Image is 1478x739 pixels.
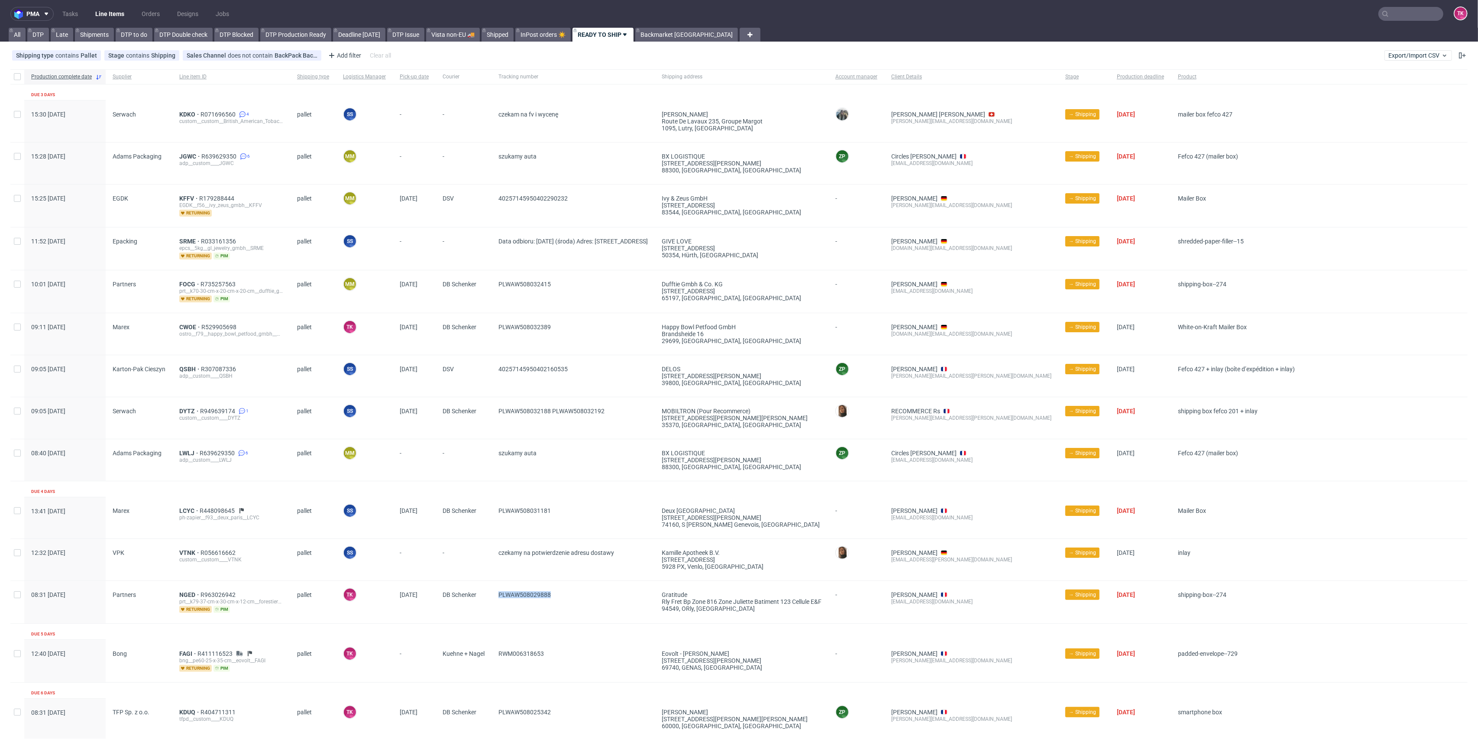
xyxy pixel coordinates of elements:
[55,52,81,59] span: contains
[201,709,237,716] a: R404711311
[31,549,65,556] span: 12:32 [DATE]
[179,238,201,245] a: SRME
[400,238,429,259] span: -
[75,28,114,42] a: Shipments
[200,507,236,514] span: R448098645
[31,508,65,515] span: 13:41 [DATE]
[891,415,1051,421] div: [PERSON_NAME][EMAIL_ADDRESS][PERSON_NAME][DOMAIN_NAME]
[1117,73,1164,81] span: Production deadline
[1178,195,1206,202] span: Mailer Box
[344,505,356,517] figcaption: SS
[662,421,821,428] div: 35370, [GEOGRAPHIC_DATA] , [GEOGRAPHIC_DATA]
[246,408,249,415] span: 1
[662,366,821,373] div: DELOS
[201,111,237,118] a: R071696560
[31,91,55,98] div: Due 3 days
[662,202,821,209] div: [STREET_ADDRESS]
[200,408,237,415] span: R949639174
[1178,73,1295,81] span: Product
[179,650,197,657] a: FAGI
[179,153,201,160] span: JGWC
[498,408,605,415] span: PLWAW508032188 PLWAW508032192
[662,288,821,295] div: [STREET_ADDRESS]
[201,366,238,373] a: R307087336
[179,549,201,556] a: VTNK
[179,288,283,295] div: prt__k70-30-cm-x-20-cm-x-20-cm__dufftie_gmbh_co_kg__FOCG
[662,125,821,132] div: 1095, Lutry , [GEOGRAPHIC_DATA]
[31,408,65,415] span: 09:05 [DATE]
[400,324,417,331] span: [DATE]
[662,408,821,415] div: MOBILTRON (pour Recommerce)
[1178,408,1258,415] span: shipping box fefco 201 + inlay
[199,195,236,202] span: R179288444
[275,52,317,59] div: BackPack Back Market
[1069,449,1096,457] span: → Shipping
[297,111,329,132] span: pallet
[1069,280,1096,288] span: → Shipping
[213,253,230,259] span: pim
[1117,281,1135,288] span: [DATE]
[835,73,877,81] span: Account manager
[1117,324,1135,331] span: [DATE]
[891,288,1051,295] div: [EMAIL_ADDRESS][DOMAIN_NAME]
[31,111,65,118] span: 15:30 [DATE]
[891,457,1051,463] div: [EMAIL_ADDRESS][DOMAIN_NAME]
[662,252,821,259] div: 50354, Hürth , [GEOGRAPHIC_DATA]
[31,488,55,495] div: Due 4 days
[662,160,821,167] div: [STREET_ADDRESS][PERSON_NAME]
[836,405,848,417] img: Angelina Marć
[31,153,65,160] span: 15:28 [DATE]
[236,450,248,457] a: 6
[297,238,329,259] span: pallet
[179,118,283,125] div: custom__custom__British_American_Tobacco_-_New_Deal__KDKO
[662,457,821,463] div: [STREET_ADDRESS][PERSON_NAME]
[891,153,957,160] a: Circles [PERSON_NAME]
[662,238,821,245] div: GIVE LOVE
[400,153,429,174] span: -
[200,450,236,457] a: R639629350
[1117,450,1135,457] span: [DATE]
[179,295,212,302] span: returning
[443,238,485,259] span: -
[179,324,201,331] span: CWOE
[113,153,162,160] span: Adams Packaging
[297,450,329,470] span: pallet
[201,281,237,288] a: R735257563
[343,73,386,81] span: Logistics Manager
[835,504,877,514] div: -
[891,245,1051,252] div: [DOMAIN_NAME][EMAIL_ADDRESS][DOMAIN_NAME]
[1117,195,1135,202] span: [DATE]
[1069,549,1096,557] span: → Shipping
[344,278,356,290] figcaption: MM
[662,73,821,81] span: Shipping address
[237,408,249,415] a: 1
[14,9,26,19] img: logo
[113,507,129,514] span: Marex
[662,514,821,521] div: [STREET_ADDRESS][PERSON_NAME]
[400,195,417,202] span: [DATE]
[344,405,356,417] figcaption: SS
[443,507,485,528] span: DB Schenker
[179,408,200,415] a: DYTZ
[498,73,648,81] span: Tracking number
[1388,52,1448,59] span: Export/Import CSV
[1178,324,1247,331] span: White-on-Kraft Mailer Box
[154,28,213,42] a: DTP Double check
[31,238,65,245] span: 11:52 [DATE]
[498,281,551,288] span: PLWAW508032415
[201,324,238,331] a: R529905698
[197,650,234,657] a: R411116523
[498,450,537,457] span: szukamy auta
[635,28,738,42] a: Backmarket [GEOGRAPHIC_DATA]
[297,153,329,174] span: pallet
[498,238,648,245] span: Data odbioru: [DATE] (środa) Adres: [STREET_ADDRESS]
[1117,153,1135,160] span: [DATE]
[891,118,1051,125] div: [PERSON_NAME][EMAIL_ADDRESS][DOMAIN_NAME]
[891,507,938,514] a: [PERSON_NAME]
[1178,238,1244,245] span: shredded-paper-filler--15
[179,507,200,514] span: LCYC
[891,450,957,457] a: Circles [PERSON_NAME]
